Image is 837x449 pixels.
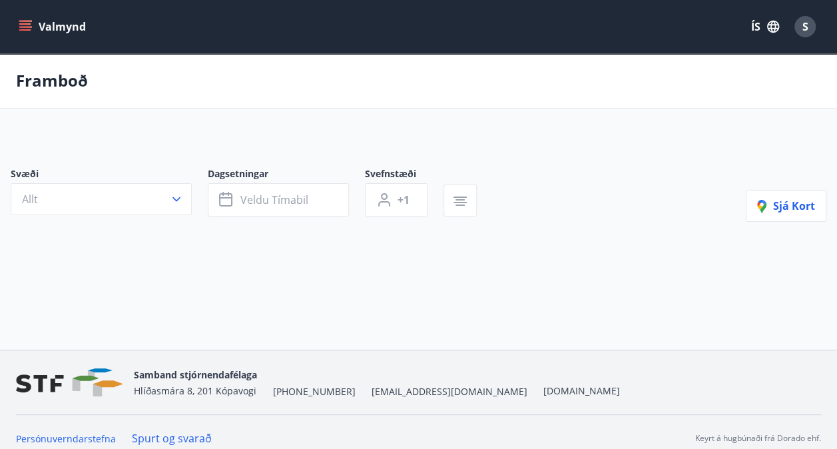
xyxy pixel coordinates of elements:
[365,183,427,217] button: +1
[16,368,123,397] img: vjCaq2fThgY3EUYqSgpjEiBg6WP39ov69hlhuPVN.png
[746,190,826,222] button: Sjá kort
[134,368,257,381] span: Samband stjórnendafélaga
[802,19,808,34] span: S
[134,384,256,397] span: Hlíðasmára 8, 201 Kópavogi
[208,167,365,183] span: Dagsetningar
[273,385,356,398] span: [PHONE_NUMBER]
[132,431,212,446] a: Spurt og svarað
[208,183,349,217] button: Veldu tímabil
[11,167,208,183] span: Svæði
[757,199,815,213] span: Sjá kort
[16,432,116,445] a: Persónuverndarstefna
[543,384,620,397] a: [DOMAIN_NAME]
[240,193,308,207] span: Veldu tímabil
[16,15,91,39] button: menu
[22,192,38,207] span: Allt
[398,193,410,207] span: +1
[695,432,821,444] p: Keyrt á hugbúnaði frá Dorado ehf.
[372,385,527,398] span: [EMAIL_ADDRESS][DOMAIN_NAME]
[789,11,821,43] button: S
[16,69,88,92] p: Framboð
[365,167,443,183] span: Svefnstæði
[744,15,786,39] button: ÍS
[11,183,192,215] button: Allt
